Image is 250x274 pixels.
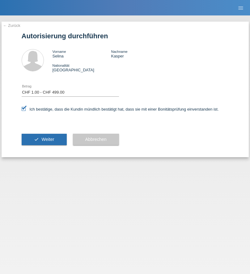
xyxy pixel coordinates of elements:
span: Nachname [111,50,127,53]
i: menu [238,5,244,11]
span: Nationalität [53,64,70,67]
button: check Weiter [22,134,67,145]
button: Abbrechen [73,134,119,145]
div: [GEOGRAPHIC_DATA] [53,63,111,72]
a: ← Zurück [3,23,20,28]
div: Selina [53,49,111,58]
i: check [34,137,39,142]
span: Weiter [41,137,54,142]
span: Abbrechen [85,137,107,142]
h1: Autorisierung durchführen [22,32,229,40]
label: Ich bestätige, dass die Kundin mündlich bestätigt hat, dass sie mit einer Bonitätsprüfung einvers... [22,107,219,112]
div: Kasper [111,49,170,58]
span: Vorname [53,50,66,53]
a: menu [235,6,247,10]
